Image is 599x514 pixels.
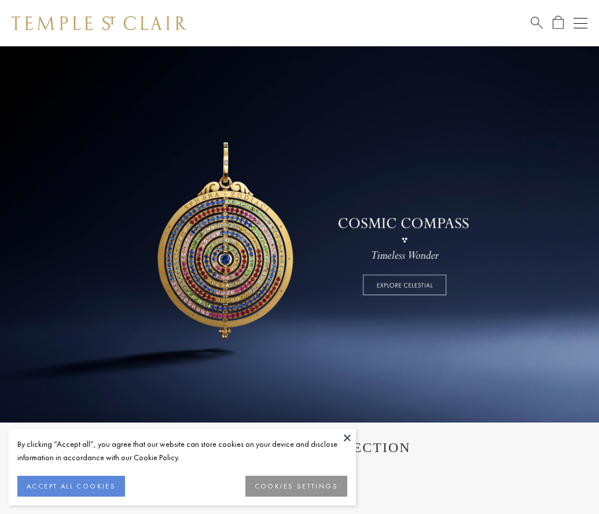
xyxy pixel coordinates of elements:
button: ACCEPT ALL COOKIES [17,476,125,497]
a: Search [531,16,543,30]
div: By clicking “Accept all”, you agree that our website can store cookies on your device and disclos... [17,438,347,464]
button: COOKIES SETTINGS [245,476,347,497]
a: Open Shopping Bag [553,16,564,30]
img: Temple St. Clair [12,16,186,30]
button: Open navigation [574,16,587,30]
